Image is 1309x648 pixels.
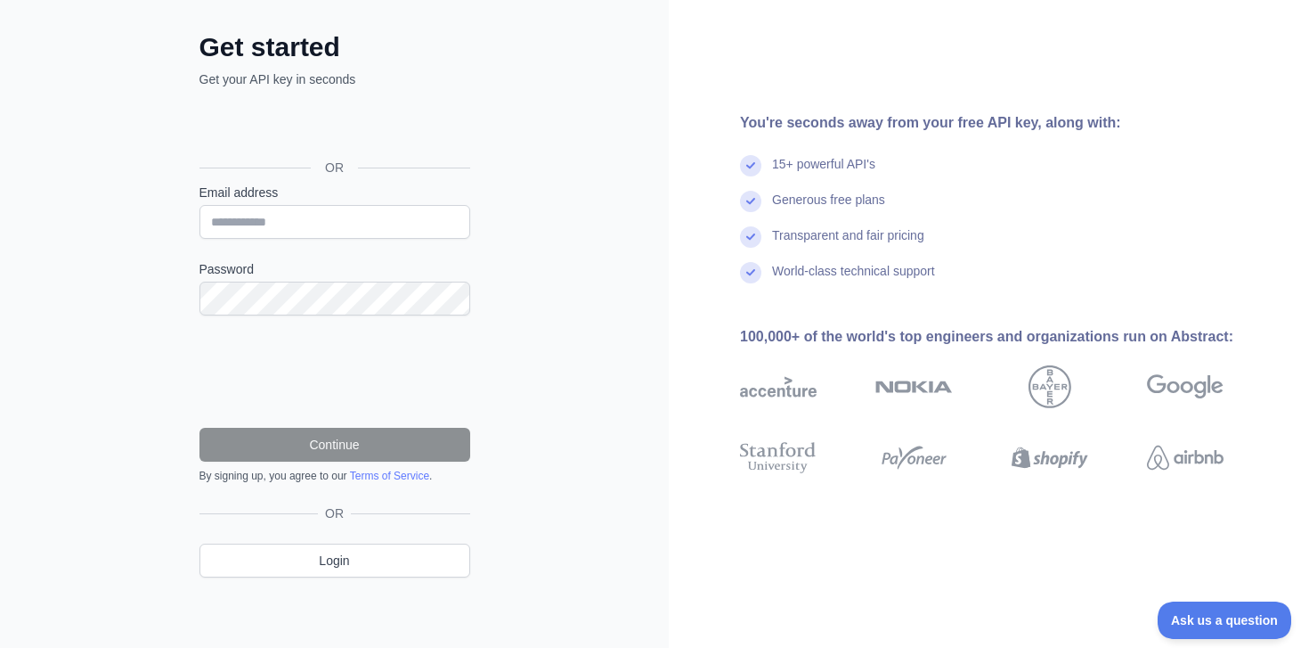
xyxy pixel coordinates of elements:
[350,470,429,482] a: Terms of Service
[311,159,358,176] span: OR
[772,262,935,298] div: World-class technical support
[772,155,875,191] div: 15+ powerful API's
[199,184,470,201] label: Email address
[740,365,817,408] img: accenture
[1012,439,1088,477] img: shopify
[740,262,761,283] img: check mark
[740,191,761,212] img: check mark
[740,112,1281,134] div: You're seconds away from your free API key, along with:
[772,226,924,262] div: Transparent and fair pricing
[199,469,470,483] div: By signing up, you agree to our .
[740,155,761,176] img: check mark
[1147,439,1224,477] img: airbnb
[772,191,885,226] div: Generous free plans
[1147,365,1224,408] img: google
[199,70,470,88] p: Get your API key in seconds
[740,226,761,248] img: check mark
[740,439,817,477] img: stanford university
[199,31,470,63] h2: Get started
[318,504,351,522] span: OR
[1028,365,1071,408] img: bayer
[199,337,470,406] iframe: reCAPTCHA
[1158,602,1291,639] iframe: Toggle Customer Support
[199,544,470,578] a: Login
[199,108,467,147] div: Sign in with Google. Opens in new tab
[199,260,470,278] label: Password
[199,428,470,462] button: Continue
[875,439,952,477] img: payoneer
[875,365,952,408] img: nokia
[740,326,1281,348] div: 100,000+ of the world's top engineers and organizations run on Abstract:
[191,108,476,147] iframe: Sign in with Google Button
